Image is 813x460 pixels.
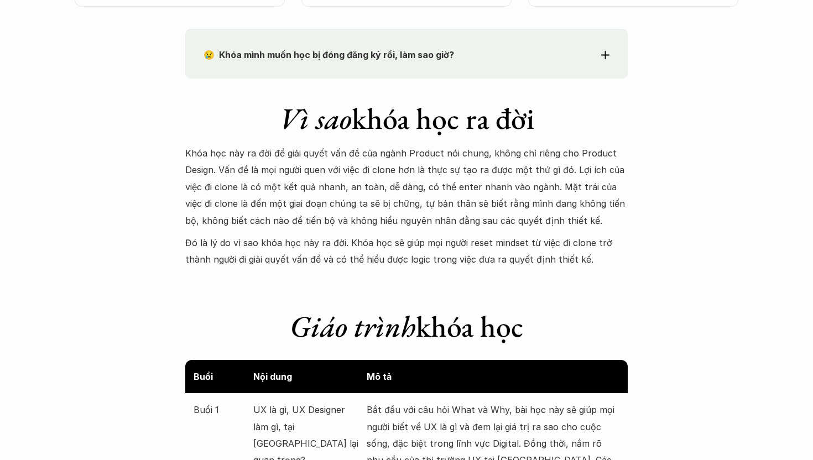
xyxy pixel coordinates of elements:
strong: 😢 Khóa mình muốn học bị đóng đăng ký rồi, làm sao giờ? [204,49,454,60]
em: Vì sao [279,99,352,138]
h1: khóa học ra đời [185,101,628,137]
p: Đó là lý do vì sao khóa học này ra đời. Khóa học sẽ giúp mọi người reset mindset từ việc đi clone... [185,234,628,268]
p: Buổi 1 [194,401,248,418]
strong: Buổi [194,371,213,382]
h1: khóa học [185,309,628,344]
strong: Mô tả [367,371,392,382]
p: Khóa học này ra đời để giải quyết vấn đề của ngành Product nói chung, không chỉ riêng cho Product... [185,145,628,229]
strong: Nội dung [253,371,292,382]
em: Giáo trình [290,307,416,346]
